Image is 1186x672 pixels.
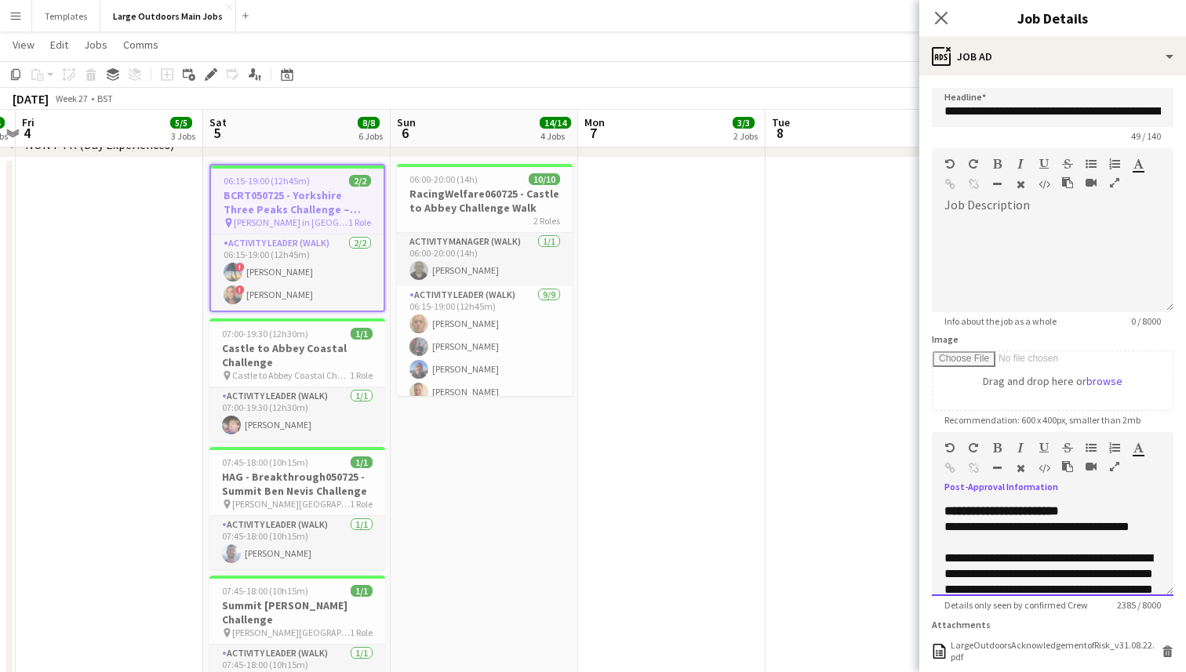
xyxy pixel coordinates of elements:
[968,441,979,454] button: Redo
[932,315,1069,327] span: Info about the job as a whole
[733,130,758,142] div: 2 Jobs
[224,175,310,187] span: 06:15-19:00 (12h45m)
[991,178,1002,191] button: Horizontal Line
[13,38,35,52] span: View
[117,35,165,55] a: Comms
[209,164,385,312] div: 06:15-19:00 (12h45m)2/2BCRT050725 - Yorkshire Three Peaks Challenge – Guided Day Walk [PERSON_NAM...
[919,38,1186,75] div: Job Ad
[1109,176,1120,189] button: Fullscreen
[44,35,75,55] a: Edit
[209,598,385,627] h3: Summit [PERSON_NAME] Challenge
[350,627,373,638] span: 1 Role
[1119,130,1173,142] span: 49 / 140
[932,414,1153,426] span: Recommendation: 600 x 400px, smaller than 2mb
[351,328,373,340] span: 1/1
[209,447,385,569] app-job-card: 07:45-18:00 (10h15m)1/1HAG - Breakthrough050725 - Summit Ben Nevis Challenge [PERSON_NAME][GEOGRA...
[584,115,605,129] span: Mon
[944,441,955,454] button: Undo
[123,38,158,52] span: Comms
[1133,158,1144,170] button: Text Color
[6,35,41,55] a: View
[397,233,573,286] app-card-role: Activity Manager (Walk)1/106:00-20:00 (14h)[PERSON_NAME]
[1039,158,1050,170] button: Underline
[171,130,195,142] div: 3 Jobs
[209,115,227,129] span: Sat
[1086,441,1097,454] button: Unordered List
[1015,178,1026,191] button: Clear Formatting
[919,8,1186,28] h3: Job Details
[97,93,113,104] div: BST
[232,369,350,381] span: Castle to Abbey Coastal Challenge
[1062,460,1073,473] button: Paste as plain text
[209,387,385,441] app-card-role: Activity Leader (Walk)1/107:00-19:30 (12h30m)[PERSON_NAME]
[991,462,1002,474] button: Horizontal Line
[582,124,605,142] span: 7
[1039,441,1050,454] button: Underline
[32,1,100,31] button: Templates
[1119,315,1173,327] span: 0 / 8000
[235,285,245,295] span: !
[207,124,227,142] span: 5
[209,341,385,369] h3: Castle to Abbey Coastal Challenge
[350,369,373,381] span: 1 Role
[22,115,35,129] span: Fri
[772,115,790,129] span: Tue
[52,93,91,104] span: Week 27
[395,124,416,142] span: 6
[1086,176,1097,189] button: Insert video
[170,117,192,129] span: 5/5
[1015,441,1026,454] button: Italic
[78,35,114,55] a: Jobs
[409,173,478,185] span: 06:00-20:00 (14h)
[20,124,35,142] span: 4
[100,1,236,31] button: Large Outdoors Main Jobs
[397,164,573,396] app-job-card: 06:00-20:00 (14h)10/10RacingWelfare060725 - Castle to Abbey Challenge Walk2 RolesActivity Manager...
[397,286,573,521] app-card-role: Activity Leader (Walk)9/906:15-19:00 (12h45m)[PERSON_NAME][PERSON_NAME][PERSON_NAME][PERSON_NAME]
[1062,158,1073,170] button: Strikethrough
[1109,460,1120,473] button: Fullscreen
[1104,599,1173,611] span: 2385 / 8000
[351,456,373,468] span: 1/1
[358,130,383,142] div: 6 Jobs
[1109,441,1120,454] button: Ordered List
[84,38,107,52] span: Jobs
[1039,178,1050,191] button: HTML Code
[211,234,384,311] app-card-role: Activity Leader (Walk)2/206:15-19:00 (12h45m)![PERSON_NAME]![PERSON_NAME]
[1086,460,1097,473] button: Insert video
[350,498,373,510] span: 1 Role
[348,216,371,228] span: 1 Role
[232,498,350,510] span: [PERSON_NAME][GEOGRAPHIC_DATA]
[1133,441,1144,454] button: Text Color
[540,130,570,142] div: 4 Jobs
[209,516,385,569] app-card-role: Activity Leader (Walk)1/107:45-18:00 (10h15m)[PERSON_NAME]
[222,456,308,468] span: 07:45-18:00 (10h15m)
[540,117,571,129] span: 14/14
[733,117,755,129] span: 3/3
[1109,158,1120,170] button: Ordered List
[533,215,560,227] span: 2 Roles
[932,619,991,630] label: Attachments
[351,585,373,597] span: 1/1
[1086,158,1097,170] button: Unordered List
[222,585,308,597] span: 07:45-18:00 (10h15m)
[1039,462,1050,474] button: HTML Code
[932,599,1101,611] span: Details only seen by confirmed Crew
[211,188,384,216] h3: BCRT050725 - Yorkshire Three Peaks Challenge – Guided Day Walk
[349,175,371,187] span: 2/2
[944,158,955,170] button: Undo
[1062,176,1073,189] button: Paste as plain text
[529,173,560,185] span: 10/10
[209,318,385,441] app-job-card: 07:00-19:30 (12h30m)1/1Castle to Abbey Coastal Challenge Castle to Abbey Coastal Challenge1 RoleA...
[951,639,1158,663] div: LargeOutdoorsAcknowledgementofRisk_v31.08.22.pdf
[397,115,416,129] span: Sun
[232,627,350,638] span: [PERSON_NAME][GEOGRAPHIC_DATA]
[769,124,790,142] span: 8
[209,470,385,498] h3: HAG - Breakthrough050725 - Summit Ben Nevis Challenge
[1015,158,1026,170] button: Italic
[222,328,308,340] span: 07:00-19:30 (12h30m)
[968,158,979,170] button: Redo
[1062,441,1073,454] button: Strikethrough
[50,38,68,52] span: Edit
